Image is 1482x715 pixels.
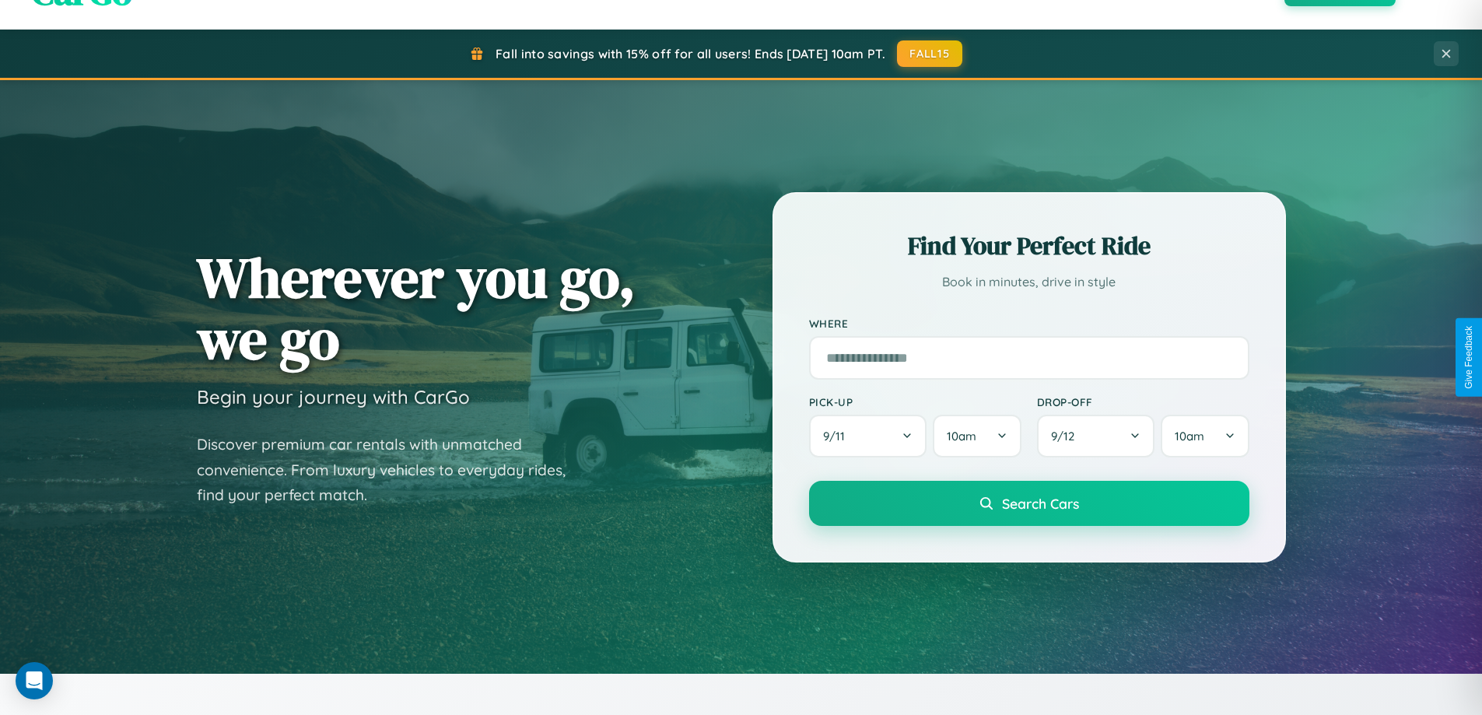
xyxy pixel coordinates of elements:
p: Discover premium car rentals with unmatched convenience. From luxury vehicles to everyday rides, ... [197,432,586,508]
p: Book in minutes, drive in style [809,271,1249,293]
span: Fall into savings with 15% off for all users! Ends [DATE] 10am PT. [496,46,885,61]
span: 10am [947,429,976,443]
button: FALL15 [897,40,962,67]
h3: Begin your journey with CarGo [197,385,470,408]
span: 9 / 11 [823,429,853,443]
button: 10am [1161,415,1249,457]
button: 10am [933,415,1021,457]
button: Search Cars [809,481,1249,526]
h1: Wherever you go, we go [197,247,636,370]
label: Drop-off [1037,395,1249,408]
div: Open Intercom Messenger [16,662,53,699]
div: Give Feedback [1463,326,1474,389]
h2: Find Your Perfect Ride [809,229,1249,263]
label: Pick-up [809,395,1021,408]
span: 10am [1175,429,1204,443]
label: Where [809,317,1249,330]
button: 9/11 [809,415,927,457]
button: 9/12 [1037,415,1155,457]
span: 9 / 12 [1051,429,1082,443]
span: Search Cars [1002,495,1079,512]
